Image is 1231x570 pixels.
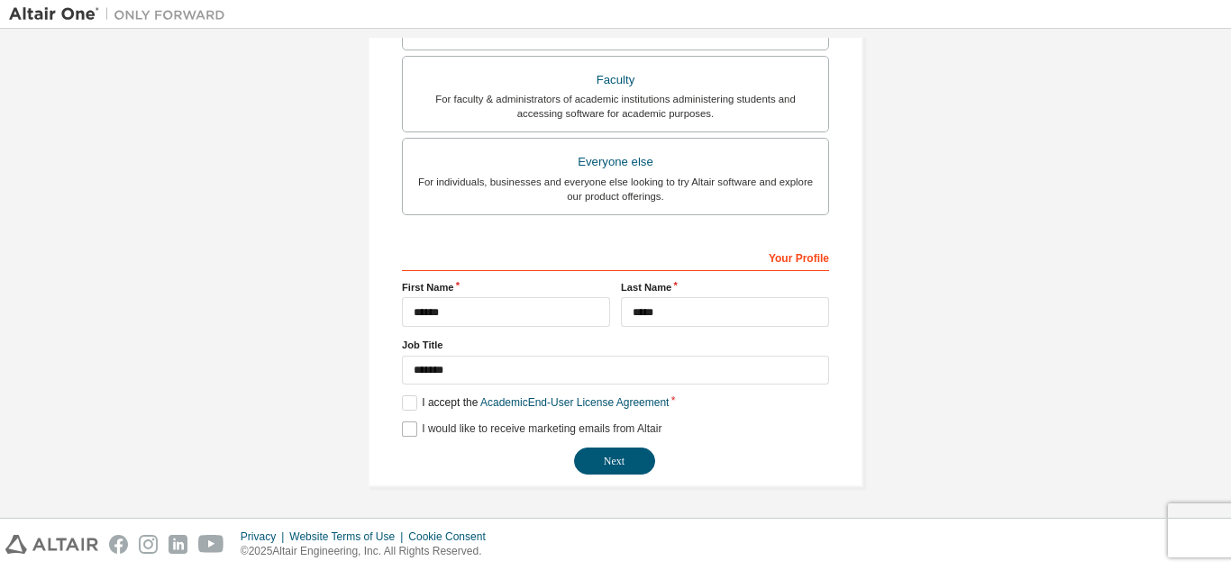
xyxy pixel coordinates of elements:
[414,149,817,175] div: Everyone else
[198,535,224,554] img: youtube.svg
[621,280,829,294] label: Last Name
[289,529,408,544] div: Website Terms of Use
[109,535,128,554] img: facebook.svg
[402,421,661,437] label: I would like to receive marketing emails from Altair
[402,338,829,352] label: Job Title
[574,448,655,475] button: Next
[241,529,289,544] div: Privacy
[241,544,497,559] p: © 2025 Altair Engineering, Inc. All Rights Reserved.
[139,535,158,554] img: instagram.svg
[408,529,496,544] div: Cookie Consent
[480,396,669,409] a: Academic End-User License Agreement
[402,242,829,271] div: Your Profile
[5,535,98,554] img: altair_logo.svg
[169,535,187,554] img: linkedin.svg
[414,68,817,93] div: Faculty
[402,395,669,411] label: I accept the
[9,5,234,23] img: Altair One
[402,280,610,294] label: First Name
[414,175,817,204] div: For individuals, businesses and everyone else looking to try Altair software and explore our prod...
[414,92,817,121] div: For faculty & administrators of academic institutions administering students and accessing softwa...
